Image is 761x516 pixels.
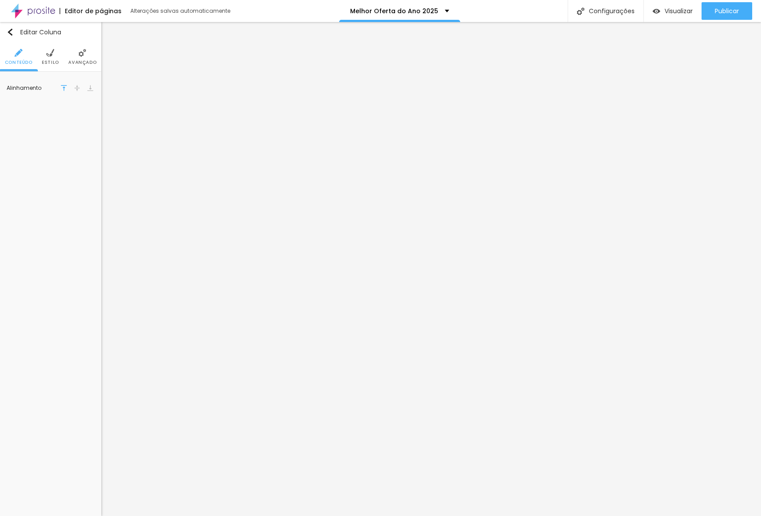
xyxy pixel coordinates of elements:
[7,85,59,91] div: Alinhamento
[653,7,660,15] img: view-1.svg
[130,8,232,14] div: Alterações salvas automaticamente
[15,49,22,57] img: Icone
[350,8,438,14] p: Melhor Oferta do Ano 2025
[42,60,59,65] span: Estilo
[702,2,752,20] button: Publicar
[59,8,122,14] div: Editor de páginas
[46,49,54,57] img: Icone
[5,60,33,65] span: Conteúdo
[715,7,739,15] span: Publicar
[74,85,80,91] img: shrink-vertical-1.svg
[665,7,693,15] span: Visualizar
[87,85,93,91] img: move-down-1.svg
[7,29,61,36] div: Editar Coluna
[7,29,14,36] img: Icone
[644,2,702,20] button: Visualizar
[577,7,584,15] img: Icone
[68,60,96,65] span: Avançado
[78,49,86,57] img: Icone
[101,22,761,516] iframe: Editor
[61,85,67,91] img: move-up-1.svg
